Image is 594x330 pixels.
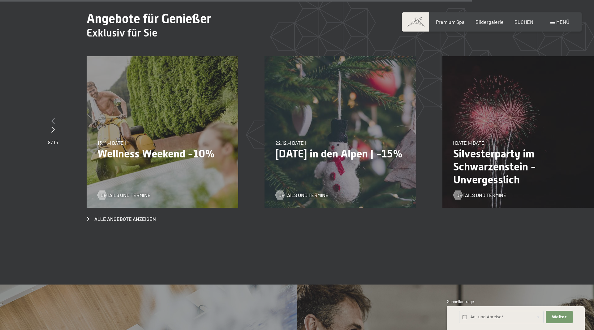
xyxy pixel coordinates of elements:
[97,140,126,146] span: 13.11.–[DATE]
[87,11,211,26] span: Angebote für Genießer
[436,19,464,25] a: Premium Spa
[556,19,569,25] span: Menü
[97,147,227,160] p: Wellness Weekend -10%
[447,299,474,304] span: Schnellanfrage
[101,192,151,199] span: Details und Termine
[476,19,504,25] a: Bildergalerie
[552,314,566,320] span: Weiter
[97,192,151,199] a: Details und Termine
[275,192,329,199] a: Details und Termine
[87,27,157,39] span: Exklusiv für Sie
[514,19,533,25] a: BUCHEN
[453,140,486,146] span: [DATE]–[DATE]
[456,192,506,199] span: Details und Termine
[54,139,58,145] span: 15
[48,139,50,145] span: 8
[275,140,306,146] span: 22.12.–[DATE]
[278,192,329,199] span: Details und Termine
[94,216,156,222] span: Alle Angebote anzeigen
[453,147,583,186] p: Silvesterparty im Schwarzenstein - Unvergesslich
[87,216,156,222] a: Alle Angebote anzeigen
[275,147,405,160] p: [DATE] in den Alpen | -15%
[51,139,53,145] span: /
[546,311,572,324] button: Weiter
[453,192,506,199] a: Details und Termine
